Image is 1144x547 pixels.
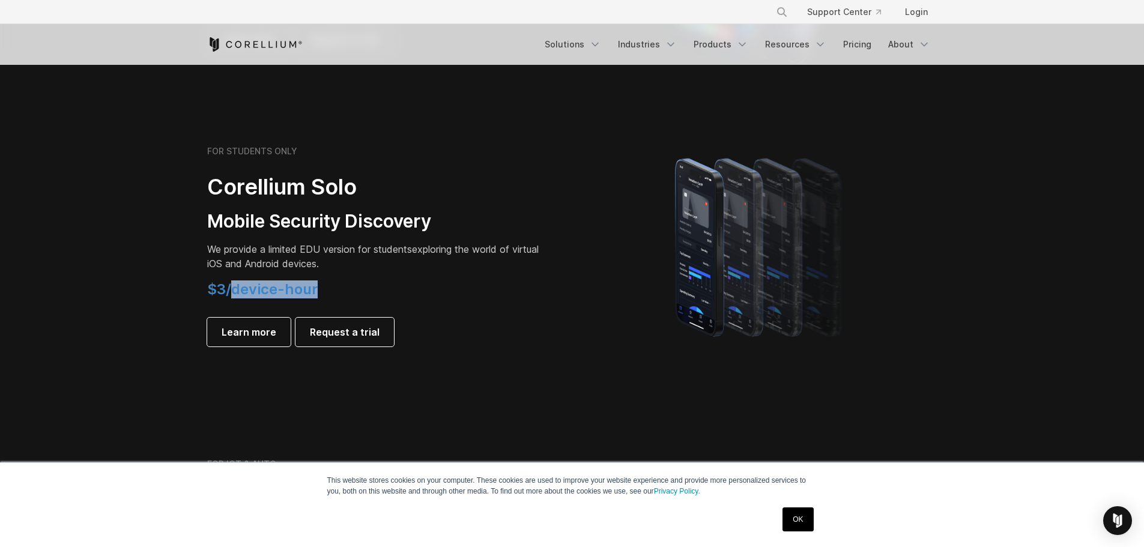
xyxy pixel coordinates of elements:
[207,210,543,233] h3: Mobile Security Discovery
[207,174,543,201] h2: Corellium Solo
[782,507,813,531] a: OK
[537,34,937,55] div: Navigation Menu
[686,34,755,55] a: Products
[881,34,937,55] a: About
[207,318,291,346] a: Learn more
[537,34,608,55] a: Solutions
[761,1,937,23] div: Navigation Menu
[836,34,879,55] a: Pricing
[207,243,412,255] span: We provide a limited EDU version for students
[310,325,380,339] span: Request a trial
[207,242,543,271] p: exploring the world of virtual iOS and Android devices.
[207,280,318,298] span: $3/device-hour
[771,1,793,23] button: Search
[611,34,684,55] a: Industries
[207,37,303,52] a: Corellium Home
[1103,506,1132,535] div: Open Intercom Messenger
[895,1,937,23] a: Login
[797,1,891,23] a: Support Center
[207,459,276,470] h6: FOR IOT & AUTO
[207,146,297,157] h6: FOR STUDENTS ONLY
[654,487,700,495] a: Privacy Policy.
[222,325,276,339] span: Learn more
[651,141,870,351] img: A lineup of four iPhone models becoming more gradient and blurred
[295,318,394,346] a: Request a trial
[327,475,817,497] p: This website stores cookies on your computer. These cookies are used to improve your website expe...
[758,34,834,55] a: Resources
